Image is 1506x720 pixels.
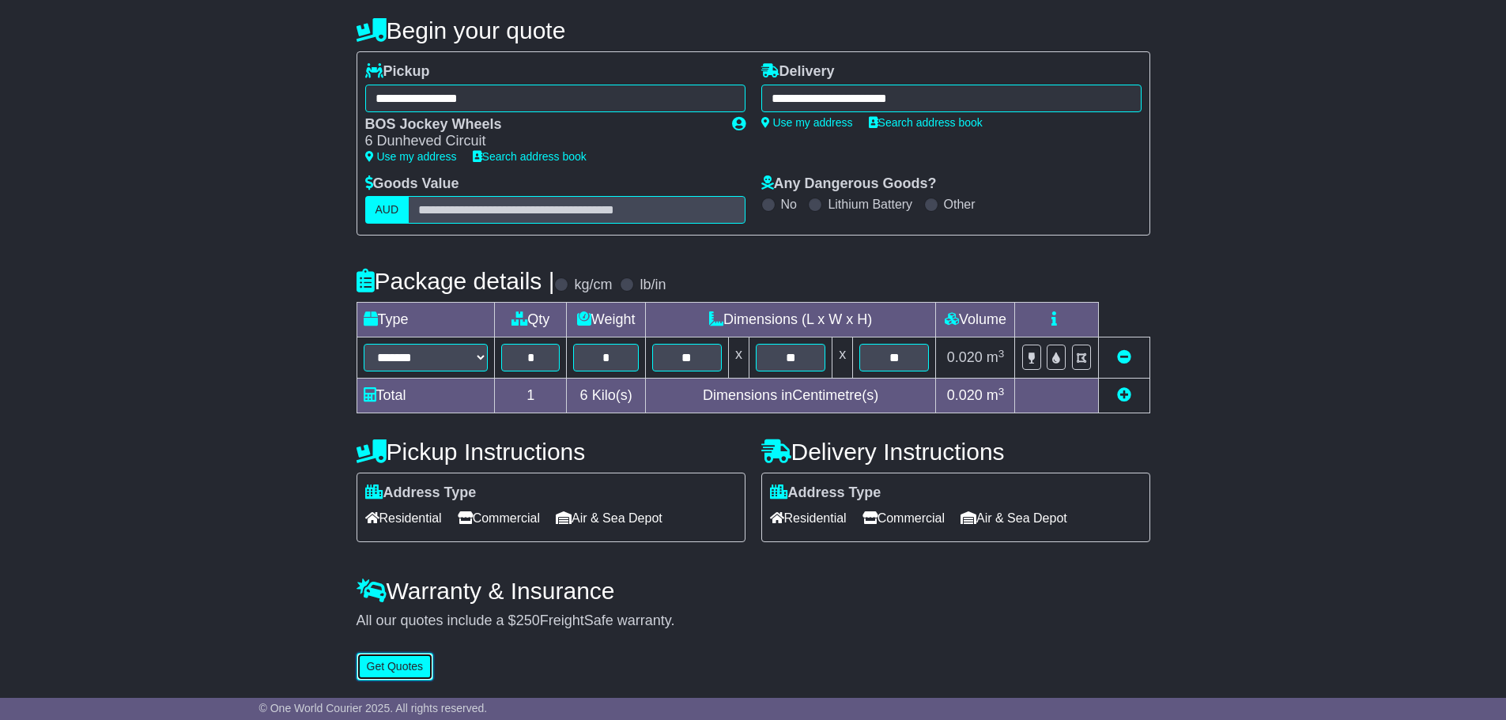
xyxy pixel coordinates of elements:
td: Dimensions in Centimetre(s) [645,379,936,413]
h4: Delivery Instructions [761,439,1150,465]
span: Residential [770,506,847,530]
a: Remove this item [1117,349,1131,365]
span: Air & Sea Depot [556,506,662,530]
label: Goods Value [365,175,459,193]
label: lb/in [640,277,666,294]
a: Search address book [869,116,983,129]
span: © One World Courier 2025. All rights reserved. [259,702,488,714]
label: AUD [365,196,410,224]
sup: 3 [998,348,1005,360]
td: Volume [936,303,1015,337]
td: Total [357,379,495,413]
td: Dimensions (L x W x H) [645,303,936,337]
label: Other [944,197,976,212]
a: Use my address [365,150,457,163]
span: Commercial [862,506,945,530]
a: Search address book [473,150,587,163]
div: All our quotes include a $ FreightSafe warranty. [357,613,1150,630]
td: Type [357,303,495,337]
div: BOS Jockey Wheels [365,116,716,134]
button: Get Quotes [357,653,434,680]
td: x [729,337,749,379]
label: Address Type [365,484,477,502]
span: 250 [516,613,540,628]
h4: Begin your quote [357,17,1150,43]
td: 1 [495,379,567,413]
div: 6 Dunheved Circuit [365,133,716,150]
span: Residential [365,506,442,530]
td: Weight [567,303,645,337]
h4: Warranty & Insurance [357,578,1150,604]
td: Kilo(s) [567,379,645,413]
h4: Package details | [357,268,555,294]
span: m [987,387,1005,403]
label: Pickup [365,63,430,81]
span: 0.020 [947,349,983,365]
h4: Pickup Instructions [357,439,745,465]
label: Address Type [770,484,881,502]
label: Any Dangerous Goods? [761,175,937,193]
label: kg/cm [574,277,612,294]
label: Delivery [761,63,835,81]
label: Lithium Battery [828,197,912,212]
a: Add new item [1117,387,1131,403]
sup: 3 [998,386,1005,398]
td: x [832,337,853,379]
span: 0.020 [947,387,983,403]
span: m [987,349,1005,365]
span: 6 [580,387,588,403]
span: Commercial [458,506,540,530]
td: Qty [495,303,567,337]
span: Air & Sea Depot [961,506,1067,530]
label: No [781,197,797,212]
a: Use my address [761,116,853,129]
